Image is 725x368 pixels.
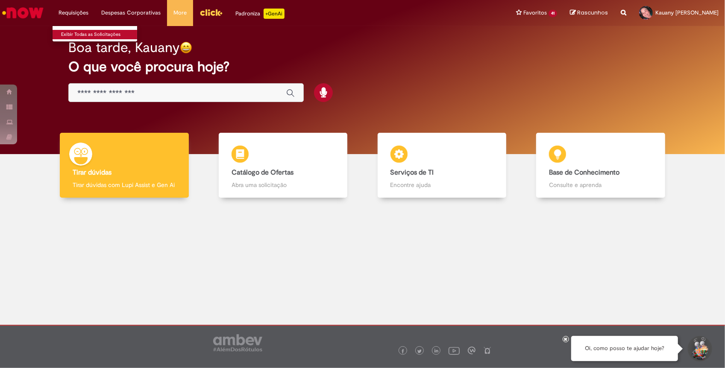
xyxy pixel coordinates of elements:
[417,349,422,353] img: logo_footer_twitter.png
[449,345,460,356] img: logo_footer_youtube.png
[1,4,45,21] img: ServiceNow
[73,168,112,177] b: Tirar dúvidas
[570,9,608,17] a: Rascunhos
[264,9,285,19] p: +GenAi
[655,9,719,16] span: Kauany [PERSON_NAME]
[53,30,147,39] a: Exibir Todas as Solicitações
[180,41,192,54] img: happy-face.png
[484,347,491,354] img: logo_footer_naosei.png
[73,181,176,189] p: Tirar dúvidas com Lupi Assist e Gen Ai
[521,133,680,198] a: Base de Conhecimento Consulte e aprenda
[232,181,335,189] p: Abra uma solicitação
[523,9,547,17] span: Favoritos
[549,181,652,189] p: Consulte e aprenda
[235,9,285,19] div: Padroniza
[363,133,522,198] a: Serviços de TI Encontre ajuda
[390,181,494,189] p: Encontre ajuda
[59,9,88,17] span: Requisições
[687,336,712,362] button: Iniciar Conversa de Suporte
[213,334,262,351] img: logo_footer_ambev_rotulo_gray.png
[390,168,434,177] b: Serviços de TI
[68,59,656,74] h2: O que você procura hoje?
[45,133,204,198] a: Tirar dúvidas Tirar dúvidas com Lupi Assist e Gen Ai
[434,349,439,354] img: logo_footer_linkedin.png
[200,6,223,19] img: click_logo_yellow_360x200.png
[204,133,363,198] a: Catálogo de Ofertas Abra uma solicitação
[549,168,619,177] b: Base de Conhecimento
[571,336,678,361] div: Oi, como posso te ajudar hoje?
[549,10,557,17] span: 41
[401,349,405,353] img: logo_footer_facebook.png
[101,9,161,17] span: Despesas Corporativas
[52,26,138,42] ul: Requisições
[232,168,294,177] b: Catálogo de Ofertas
[577,9,608,17] span: Rascunhos
[68,40,180,55] h2: Boa tarde, Kauany
[468,347,476,354] img: logo_footer_workplace.png
[173,9,187,17] span: More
